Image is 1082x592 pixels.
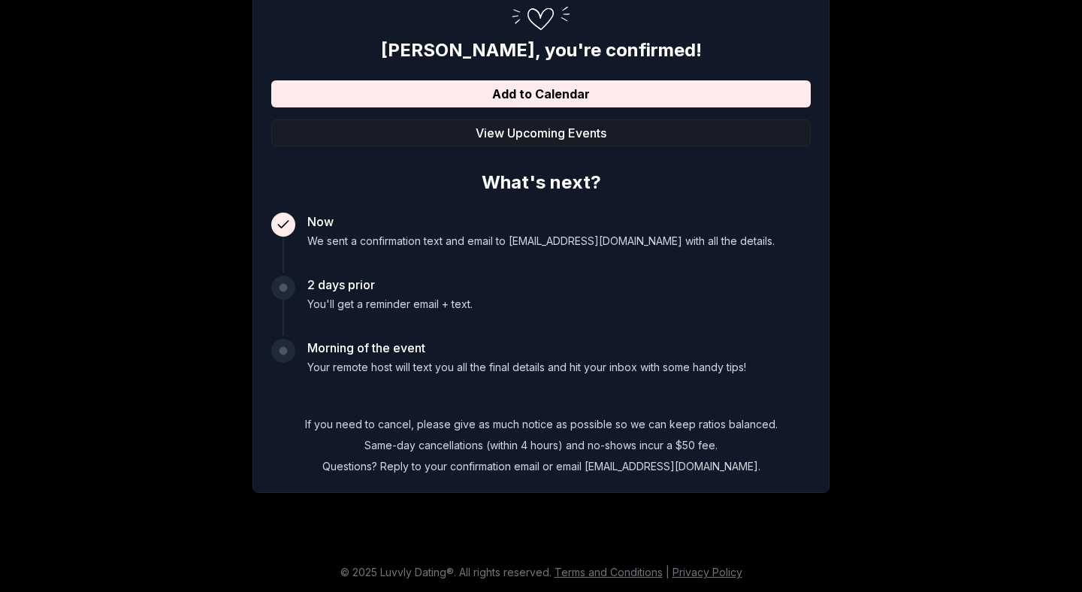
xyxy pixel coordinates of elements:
[271,38,811,62] h2: [PERSON_NAME] , you're confirmed!
[271,119,811,146] button: View Upcoming Events
[307,276,473,294] h3: 2 days prior
[307,297,473,312] p: You'll get a reminder email + text.
[307,360,746,375] p: Your remote host will text you all the final details and hit your inbox with some handy tips!
[555,566,663,578] a: Terms and Conditions
[307,339,746,357] h3: Morning of the event
[271,80,811,107] button: Add to Calendar
[271,165,811,195] h2: What's next?
[307,213,775,231] h3: Now
[271,417,811,432] p: If you need to cancel, please give as much notice as possible so we can keep ratios balanced.
[271,438,811,453] p: Same-day cancellations (within 4 hours) and no-shows incur a $50 fee.
[271,459,811,474] p: Questions? Reply to your confirmation email or email [EMAIL_ADDRESS][DOMAIN_NAME].
[672,566,742,578] a: Privacy Policy
[307,234,775,249] p: We sent a confirmation text and email to [EMAIL_ADDRESS][DOMAIN_NAME] with all the details.
[666,566,669,578] span: |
